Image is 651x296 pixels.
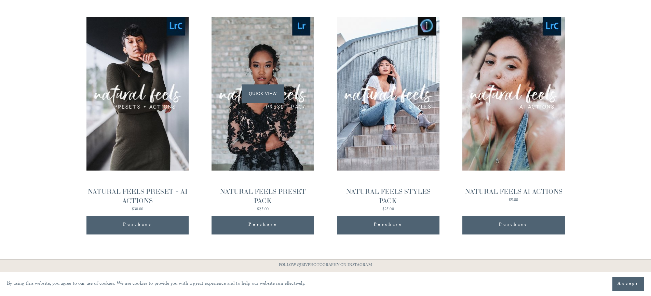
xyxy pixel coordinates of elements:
div: $25.00 [212,207,314,212]
a: NATURAL FEELS STYLES PACK [337,17,439,213]
div: NATURAL FEELS STYLES PACK [337,187,439,205]
button: Purchase [86,216,189,234]
a: NATURAL FEELS AI ACTIONS [462,17,565,203]
span: Purchase [248,221,277,229]
div: $25.00 [337,207,439,212]
span: Purchase [499,221,528,229]
span: Quick View [242,84,284,103]
div: $30.00 [86,207,189,212]
div: NATURAL FEELS PRESET + AI ACTIONS [86,187,189,205]
p: By using this website, you agree to our use of cookies. We use cookies to provide you with a grea... [7,279,306,289]
a: NATURAL FEELS PRESET PACK [212,17,314,213]
button: Purchase [462,216,565,234]
span: Purchase [374,221,403,229]
span: Purchase [123,221,152,229]
div: NATURAL FEELS PRESET PACK [212,187,314,205]
span: Accept [618,281,639,287]
div: $5.00 [465,198,562,202]
a: NATURAL FEELS PRESET + AI ACTIONS [86,17,189,213]
button: Accept [612,277,644,291]
button: Purchase [337,216,439,234]
div: NATURAL FEELS AI ACTIONS [465,187,562,196]
button: Purchase [212,216,314,234]
p: FOLLOW @JBIVPHOTOGRAPHY ON INSTAGRAM [266,262,385,269]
